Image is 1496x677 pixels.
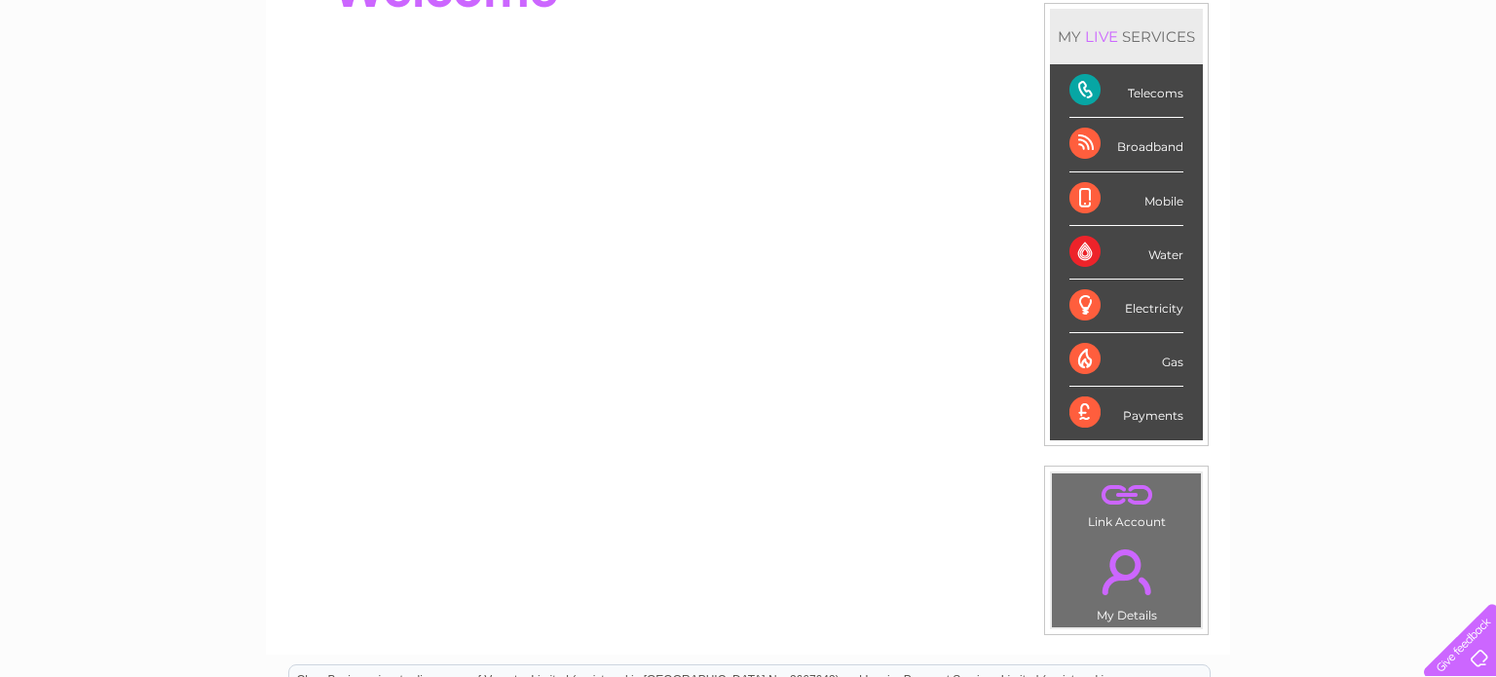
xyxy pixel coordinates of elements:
[1153,83,1190,97] a: Water
[53,51,152,110] img: logo.png
[1051,533,1202,628] td: My Details
[1129,10,1263,34] a: 0333 014 3131
[1256,83,1315,97] a: Telecoms
[1081,27,1122,46] div: LIVE
[1069,280,1183,333] div: Electricity
[289,11,1210,94] div: Clear Business is a trading name of Verastar Limited (registered in [GEOGRAPHIC_DATA] No. 3667643...
[1069,387,1183,439] div: Payments
[1069,226,1183,280] div: Water
[1366,83,1414,97] a: Contact
[1202,83,1245,97] a: Energy
[1432,83,1477,97] a: Log out
[1069,172,1183,226] div: Mobile
[1069,333,1183,387] div: Gas
[1057,538,1196,606] a: .
[1069,64,1183,118] div: Telecoms
[1057,478,1196,512] a: .
[1327,83,1355,97] a: Blog
[1050,9,1203,64] div: MY SERVICES
[1069,118,1183,171] div: Broadband
[1051,472,1202,534] td: Link Account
